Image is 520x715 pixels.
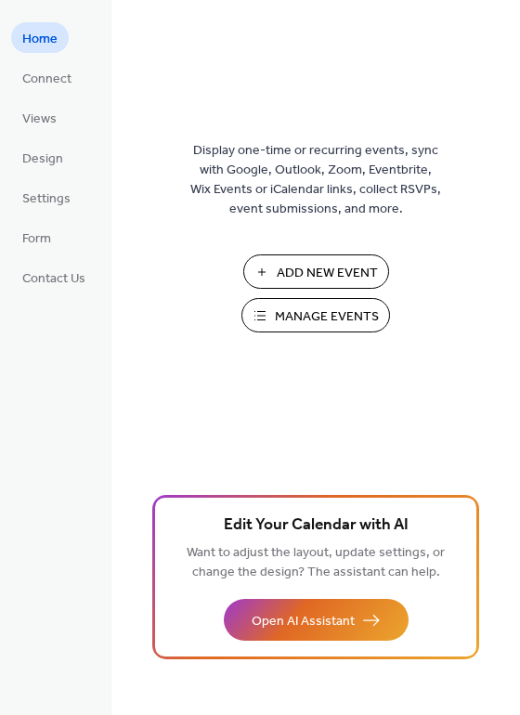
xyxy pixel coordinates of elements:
button: Open AI Assistant [224,599,409,641]
span: Contact Us [22,269,85,289]
a: Connect [11,62,83,93]
a: Home [11,22,69,53]
span: Open AI Assistant [252,612,355,631]
span: Settings [22,189,71,209]
span: Edit Your Calendar with AI [224,513,409,539]
span: Design [22,149,63,169]
span: Add New Event [277,264,378,283]
a: Settings [11,182,82,213]
span: Display one-time or recurring events, sync with Google, Outlook, Zoom, Eventbrite, Wix Events or ... [190,141,441,219]
button: Add New Event [243,254,389,289]
a: Form [11,222,62,253]
span: Form [22,229,51,249]
button: Manage Events [241,298,390,332]
span: Views [22,110,57,129]
span: Connect [22,70,71,89]
a: Contact Us [11,262,97,292]
a: Views [11,102,68,133]
a: Design [11,142,74,173]
span: Home [22,30,58,49]
span: Manage Events [275,307,379,327]
span: Want to adjust the layout, update settings, or change the design? The assistant can help. [187,540,445,585]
